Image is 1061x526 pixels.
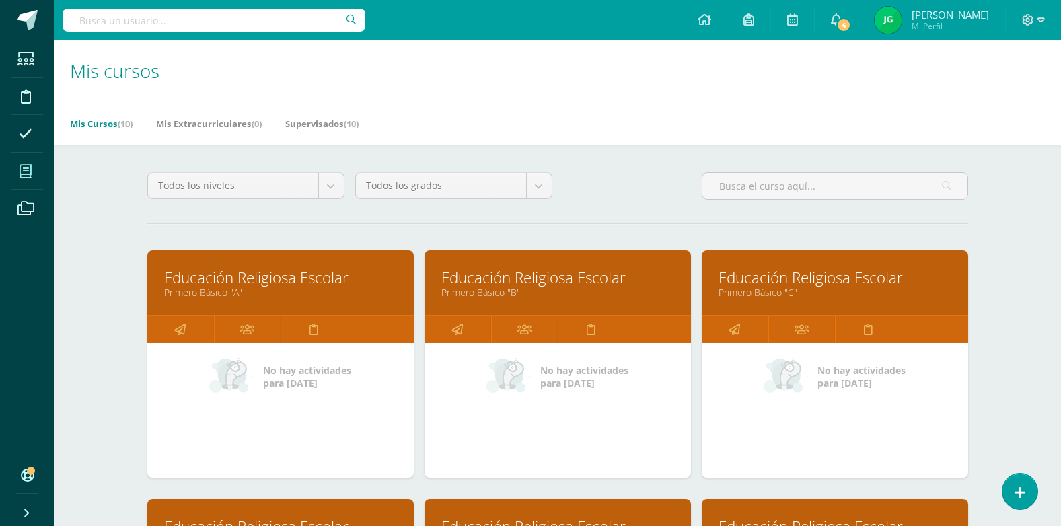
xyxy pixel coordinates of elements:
span: Mi Perfil [912,20,989,32]
img: no_activities_small.png [764,356,808,397]
span: (0) [252,118,262,130]
span: Mis cursos [70,58,159,83]
img: no_activities_small.png [486,356,531,397]
img: no_activities_small.png [209,356,254,397]
a: Primero Básico "C" [719,286,951,299]
a: Primero Básico "A" [164,286,397,299]
span: Todos los grados [366,173,516,198]
a: Mis Extracurriculares(0) [156,113,262,135]
a: Primero Básico "B" [441,286,674,299]
input: Busca el curso aquí... [702,173,967,199]
a: Educación Religiosa Escolar [441,267,674,288]
span: (10) [118,118,133,130]
a: Educación Religiosa Escolar [164,267,397,288]
a: Todos los niveles [148,173,344,198]
span: Todos los niveles [158,173,308,198]
span: (10) [344,118,359,130]
a: Educación Religiosa Escolar [719,267,951,288]
span: 4 [836,17,851,32]
span: No hay actividades para [DATE] [817,364,906,389]
img: c5e6a7729ce0d31aadaf9fc218af694a.png [875,7,902,34]
a: Todos los grados [356,173,552,198]
input: Busca un usuario... [63,9,365,32]
span: [PERSON_NAME] [912,8,989,22]
span: No hay actividades para [DATE] [263,364,351,389]
a: Supervisados(10) [285,113,359,135]
span: No hay actividades para [DATE] [540,364,628,389]
a: Mis Cursos(10) [70,113,133,135]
